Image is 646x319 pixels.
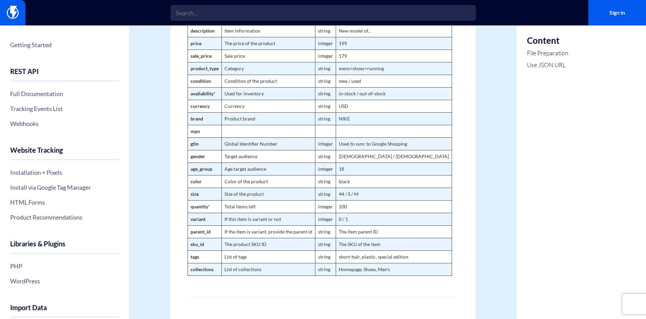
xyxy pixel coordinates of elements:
strong: gender [191,153,205,159]
h4: Import Data [10,304,119,317]
td: 179 [336,50,452,62]
td: black [336,175,452,188]
td: integer [315,163,336,175]
td: The price of the product [221,37,315,50]
strong: tags [191,254,199,260]
td: Global Identifier Number [221,137,315,150]
a: Use JSON URL [527,61,568,70]
td: string [315,250,336,263]
td: List of tags [221,250,315,263]
td: integer [315,213,336,225]
td: in-stock / out-of-stock [336,87,452,100]
td: integer [315,37,336,50]
td: New model of... [336,24,452,37]
td: Total items left [221,200,315,213]
td: 44 / S / M [336,188,452,200]
a: Full Documentation [10,88,119,99]
td: string [315,188,336,200]
td: integer [315,137,336,150]
td: 100 [336,200,452,213]
td: Category [221,62,315,75]
a: PHP [10,260,119,272]
strong: mpn [191,128,200,134]
strong: quantity [191,204,208,209]
td: 18 [336,163,452,175]
td: string [315,24,336,37]
td: string [315,150,336,163]
td: string [315,87,336,100]
td: string [315,100,336,112]
strong: collections [191,266,214,272]
td: Age target audience [221,163,315,175]
td: If this item is variant or not [221,213,315,225]
a: Getting Started [10,39,119,51]
strong: variant [191,216,205,222]
td: Used to sync to Google Shopping [336,137,452,150]
td: USD [336,100,452,112]
td: Product brand [221,112,315,125]
td: mens>shoes>running [336,62,452,75]
h3: Content [527,36,568,45]
strong: brand [191,116,203,121]
a: Install via Google Tag Manager [10,182,119,193]
strong: condition [191,78,211,84]
td: short-hair, plastic, special edition [336,250,452,263]
td: string [315,112,336,125]
td: If the item is variant, provide the parent id [221,225,315,238]
td: The SKU of the item [336,238,452,250]
td: integer [315,50,336,62]
td: Target audience [221,150,315,163]
td: integer [315,200,336,213]
td: Item information [221,24,315,37]
td: string [315,225,336,238]
strong: description [191,28,215,34]
a: Tracking Events List [10,103,119,114]
strong: product_type [191,65,219,71]
td: string [315,238,336,250]
strong: availability [191,91,214,96]
h4: Libraries & Plugins [10,240,119,254]
strong: size [191,191,199,197]
td: 0 / 1 [336,213,452,225]
strong: color [191,179,202,184]
td: List of collections [221,263,315,276]
strong: price [191,40,201,46]
td: NIKE [336,112,452,125]
strong: age_group [191,166,212,172]
strong: parent_id [191,229,211,234]
td: Homepage, Shoes, Men's [336,263,452,276]
td: 199 [336,37,452,50]
td: new / used [336,75,452,87]
strong: sale_price [191,53,212,59]
strong: gtin [191,141,199,147]
a: HTML Forms [10,196,119,208]
a: WordPress [10,275,119,287]
input: Search... [171,5,476,21]
td: string [315,62,336,75]
strong: currency [191,103,210,109]
td: Color of the product [221,175,315,188]
a: Installation + Pixels [10,167,119,178]
strong: sku_id [191,241,204,247]
td: Used for inventory [221,87,315,100]
h4: Website Tracking [10,146,119,160]
a: Product Recommendations [10,211,119,223]
h4: REST API [10,68,119,81]
td: Condition of the product [221,75,315,87]
td: Currency [221,100,315,112]
td: string [315,263,336,276]
td: [DEMOGRAPHIC_DATA] / [DEMOGRAPHIC_DATA] [336,150,452,163]
td: string [315,75,336,87]
td: Sale price [221,50,315,62]
td: The product SKU ID [221,238,315,250]
a: File Preparation [527,49,568,58]
td: Size of the product [221,188,315,200]
td: The item parent ID [336,225,452,238]
a: Webhooks [10,118,119,129]
td: string [315,175,336,188]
